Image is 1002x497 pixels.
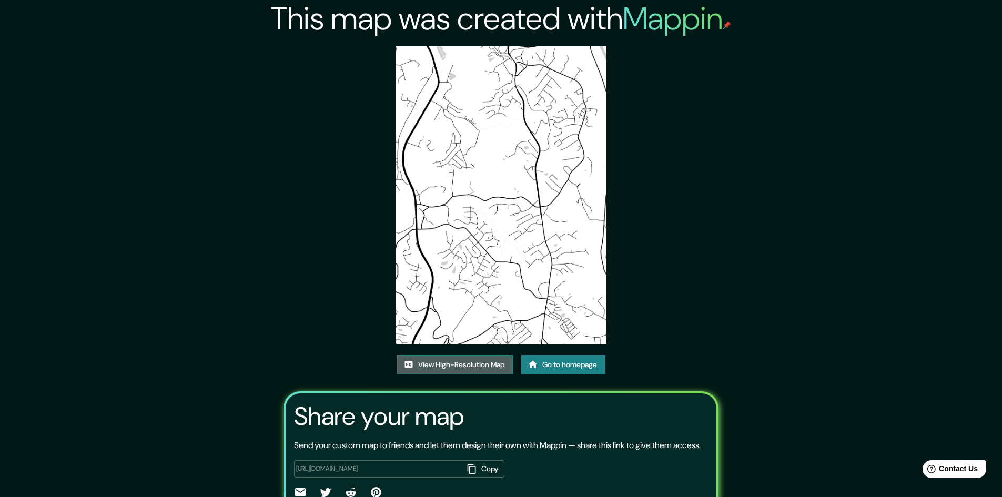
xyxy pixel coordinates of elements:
[397,355,513,374] a: View High-Resolution Map
[396,46,606,344] img: created-map
[521,355,605,374] a: Go to homepage
[723,21,731,29] img: mappin-pin
[908,456,990,485] iframe: Help widget launcher
[463,460,504,478] button: Copy
[294,439,701,452] p: Send your custom map to friends and let them design their own with Mappin — share this link to gi...
[294,402,464,431] h3: Share your map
